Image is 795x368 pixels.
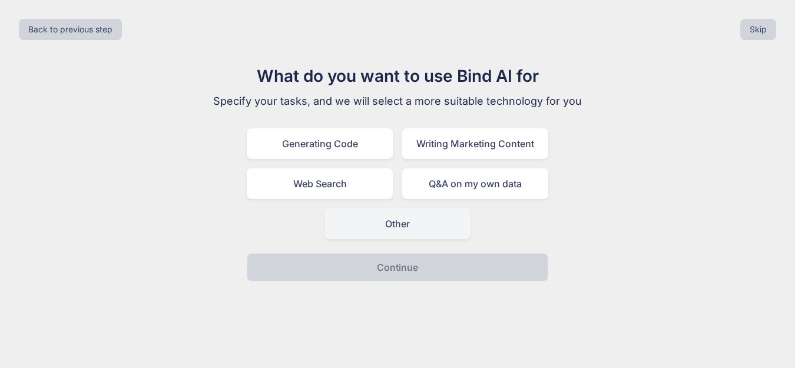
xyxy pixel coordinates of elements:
[247,128,393,159] div: Generating Code
[324,208,471,239] div: Other
[377,260,418,274] p: Continue
[402,168,548,199] div: Q&A on my own data
[200,64,595,88] h1: What do you want to use Bind AI for
[740,19,776,40] button: Skip
[247,168,393,199] div: Web Search
[200,93,595,110] p: Specify your tasks, and we will select a more suitable technology for you
[402,128,548,159] div: Writing Marketing Content
[247,253,548,281] button: Continue
[19,19,122,40] button: Back to previous step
